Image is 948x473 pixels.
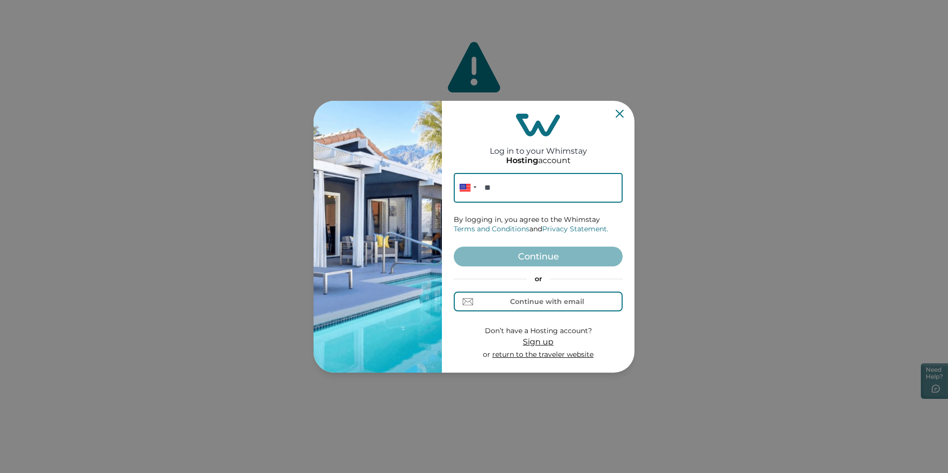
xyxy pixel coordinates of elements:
img: login-logo [516,114,560,136]
p: or [454,274,623,284]
button: Continue with email [454,292,623,311]
button: Continue [454,247,623,266]
a: Terms and Conditions [454,224,529,233]
img: auth-banner [314,101,442,373]
div: United States: + 1 [454,173,479,203]
p: account [506,156,571,166]
h2: Log in to your Whimstay [490,136,587,156]
p: By logging in, you agree to the Whimstay and [454,215,623,234]
div: Continue with email [510,298,584,305]
p: or [483,350,593,360]
p: Don’t have a Hosting account? [483,326,593,336]
span: Sign up [523,337,553,346]
a: return to the traveler website [492,350,593,359]
p: Hosting [506,156,538,166]
a: Privacy Statement. [542,224,608,233]
button: Close [616,110,624,118]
